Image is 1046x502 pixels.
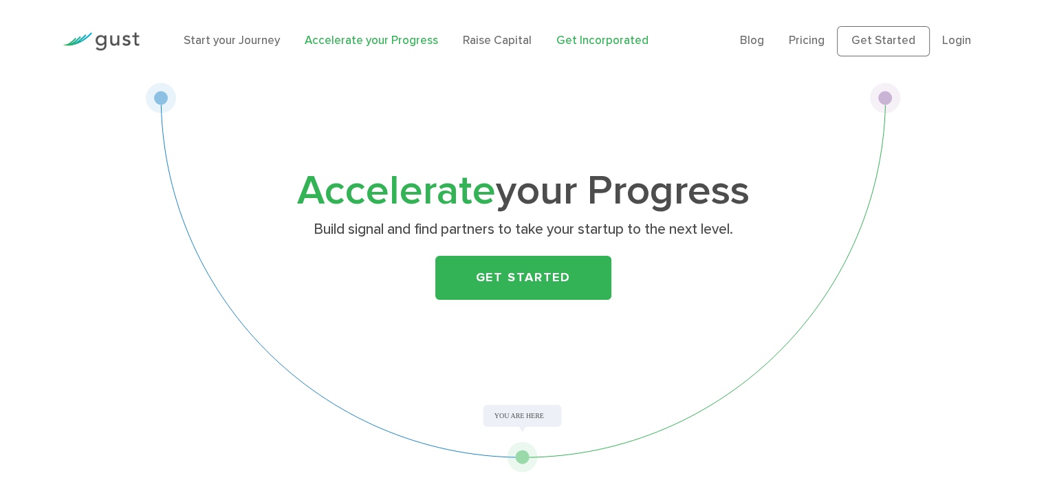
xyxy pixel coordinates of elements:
a: Start your Journey [184,34,280,47]
p: Build signal and find partners to take your startup to the next level. [257,220,789,239]
a: Get Started [435,256,611,300]
span: Accelerate [297,166,496,215]
a: Get Incorporated [556,34,649,47]
a: Pricing [789,34,825,47]
img: Gust Logo [63,32,140,51]
h1: your Progress [252,173,795,210]
a: Raise Capital [463,34,532,47]
a: Blog [740,34,764,47]
a: Login [942,34,971,47]
a: Accelerate your Progress [305,34,438,47]
a: Get Started [837,26,930,56]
